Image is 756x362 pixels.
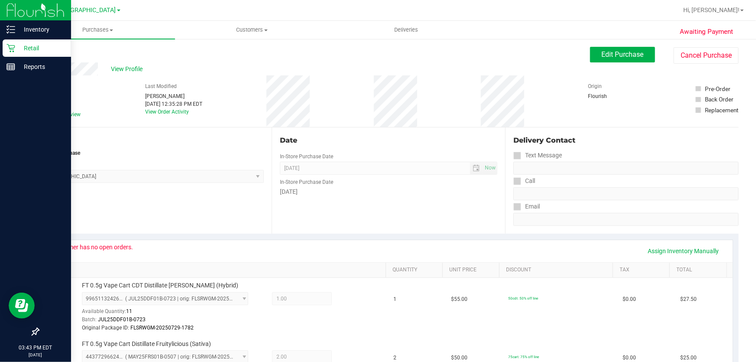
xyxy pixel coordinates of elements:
span: 75cart: 75% off line [508,355,539,359]
a: Total [677,267,724,274]
p: Retail [15,43,67,53]
button: Cancel Purchase [674,47,739,64]
div: Back Order [705,95,734,104]
a: Quantity [393,267,439,274]
div: [DATE] [280,187,497,196]
span: JUL25DDF01B-0723 [98,316,146,323]
span: Deliveries [383,26,430,34]
inline-svg: Retail [6,44,15,52]
span: $0.00 [623,354,636,362]
span: Awaiting Payment [680,27,733,37]
span: Original Package ID: [82,325,129,331]
div: [PERSON_NAME] [146,92,203,100]
span: $55.00 [451,295,467,303]
div: Flourish [588,92,632,100]
span: Purchases [21,26,175,34]
p: [DATE] [4,352,67,358]
a: Deliveries [329,21,483,39]
span: $27.50 [680,295,697,303]
div: Delivery Contact [513,135,739,146]
span: 1 [394,295,397,303]
span: FT 0.5g Vape Cart Distillate Fruitylicious (Sativa) [82,340,211,348]
label: Text Message [513,149,562,162]
span: [GEOGRAPHIC_DATA] [57,7,116,14]
span: Edit Purchase [602,50,644,59]
span: 50cdt: 50% off line [508,296,538,300]
a: Discount [506,267,610,274]
span: View Profile [111,65,146,74]
div: Pre-Order [705,85,731,93]
a: SKU [51,267,382,274]
span: FT 0.5g Vape Cart CDT Distillate [PERSON_NAME] (Hybrid) [82,281,238,290]
span: $50.00 [451,354,467,362]
a: Tax [620,267,667,274]
span: $0.00 [623,295,636,303]
div: Date [280,135,497,146]
a: Unit Price [449,267,496,274]
span: Hi, [PERSON_NAME]! [683,7,740,13]
div: Replacement [705,106,739,114]
a: Purchases [21,21,175,39]
p: Reports [15,62,67,72]
inline-svg: Inventory [6,25,15,34]
input: Format: (999) 999-9999 [513,162,739,175]
p: Inventory [15,24,67,35]
span: Customers [175,26,329,34]
input: Format: (999) 999-9999 [513,187,739,200]
a: Customers [175,21,329,39]
span: 2 [394,354,397,362]
div: [DATE] 12:35:28 PM EDT [146,100,203,108]
label: In-Store Purchase Date [280,178,333,186]
label: In-Store Purchase Date [280,153,333,160]
span: Batch: [82,316,97,323]
span: FLSRWGM-20250729-1782 [130,325,194,331]
label: Origin [588,82,602,90]
label: Call [513,175,535,187]
div: Location [38,135,264,146]
div: Customer has no open orders. [52,244,133,251]
label: Email [513,200,540,213]
label: Last Modified [146,82,177,90]
div: Available Quantity: [82,305,257,322]
p: 03:43 PM EDT [4,344,67,352]
span: $25.00 [680,354,697,362]
a: Assign Inventory Manually [642,244,725,258]
span: 11 [126,308,132,314]
button: Edit Purchase [590,47,655,62]
inline-svg: Reports [6,62,15,71]
a: View Order Activity [146,109,189,115]
iframe: Resource center [9,293,35,319]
